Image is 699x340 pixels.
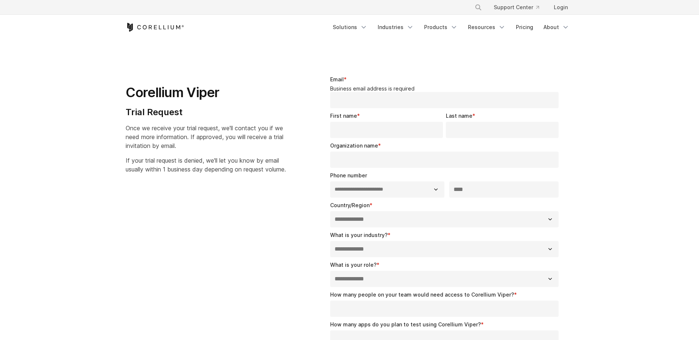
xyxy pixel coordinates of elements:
span: Country/Region [330,202,370,208]
span: What is your role? [330,262,377,268]
span: First name [330,113,357,119]
span: Phone number [330,172,367,178]
a: About [539,21,574,34]
h1: Corellium Viper [126,84,286,101]
a: Solutions [328,21,372,34]
a: Industries [373,21,418,34]
span: Once we receive your trial request, we'll contact you if we need more information. If approved, y... [126,124,283,149]
span: Organization name [330,142,378,149]
a: Products [420,21,462,34]
a: Resources [464,21,510,34]
span: How many people on your team would need access to Corellium Viper? [330,291,514,298]
button: Search [472,1,485,14]
span: If your trial request is denied, we'll let you know by email usually within 1 business day depend... [126,157,286,173]
legend: Business email address is required [330,85,562,92]
div: Navigation Menu [466,1,574,14]
h4: Trial Request [126,107,286,118]
a: Login [548,1,574,14]
span: Email [330,76,344,82]
a: Corellium Home [126,23,184,32]
a: Support Center [488,1,545,14]
span: How many apps do you plan to test using Corellium Viper? [330,321,481,327]
span: What is your industry? [330,232,388,238]
span: Last name [446,113,472,119]
a: Pricing [511,21,538,34]
div: Navigation Menu [328,21,574,34]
